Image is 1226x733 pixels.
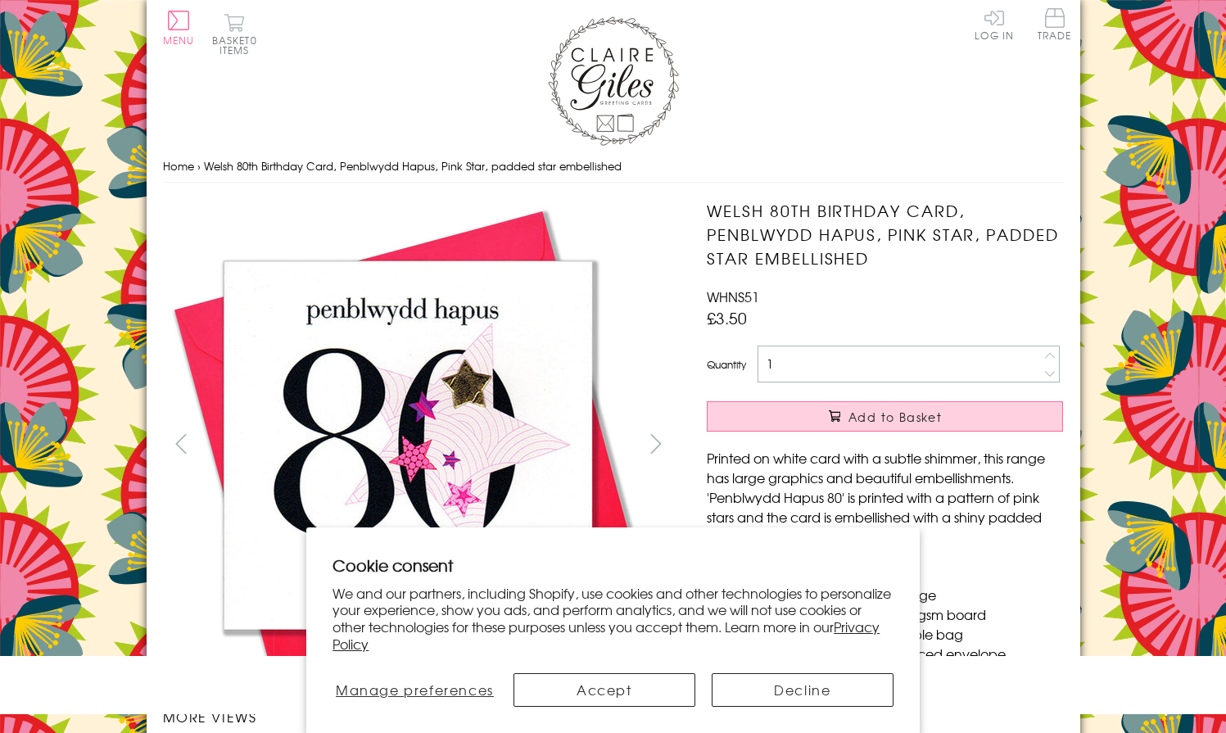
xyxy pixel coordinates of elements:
[513,673,695,707] button: Accept
[707,401,1063,432] button: Add to Basket
[975,8,1014,40] a: Log In
[707,357,746,372] label: Quantity
[163,707,675,726] h3: More views
[163,33,195,48] span: Menu
[162,199,654,690] img: Welsh 80th Birthday Card, Penblwydd Hapus, Pink Star, padded star embellished
[219,33,257,57] span: 0 items
[674,199,1165,690] img: Welsh 80th Birthday Card, Penblwydd Hapus, Pink Star, padded star embellished
[707,287,759,306] span: WHNS51
[1038,8,1072,40] span: Trade
[333,554,893,577] h2: Cookie consent
[333,617,880,654] a: Privacy Policy
[707,306,747,329] span: £3.50
[163,158,194,174] a: Home
[333,585,893,653] p: We and our partners, including Shopify, use cookies and other technologies to personalize your ex...
[163,11,195,45] button: Menu
[1038,8,1072,43] a: Trade
[637,425,674,462] button: next
[204,158,622,174] span: Welsh 80th Birthday Card, Penblwydd Hapus, Pink Star, padded star embellished
[848,409,942,425] span: Add to Basket
[548,16,679,146] img: Claire Giles Greetings Cards
[707,199,1063,269] h1: Welsh 80th Birthday Card, Penblwydd Hapus, Pink Star, padded star embellished
[163,425,200,462] button: prev
[212,13,257,55] button: Basket0 items
[707,448,1063,546] p: Printed on white card with a subtle shimmer, this range has large graphics and beautiful embellis...
[712,673,893,707] button: Decline
[163,150,1064,183] nav: breadcrumbs
[336,680,494,699] span: Manage preferences
[197,158,201,174] span: ›
[333,673,496,707] button: Manage preferences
